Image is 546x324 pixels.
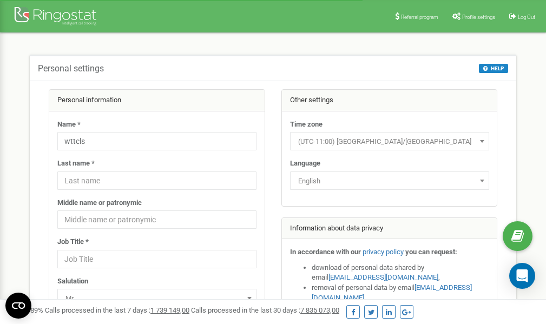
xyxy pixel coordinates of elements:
[57,158,95,169] label: Last name *
[282,90,497,111] div: Other settings
[518,14,535,20] span: Log Out
[462,14,495,20] span: Profile settings
[290,158,320,169] label: Language
[49,90,265,111] div: Personal information
[363,248,404,256] a: privacy policy
[282,218,497,240] div: Information about data privacy
[294,174,485,189] span: English
[290,248,361,256] strong: In accordance with our
[300,306,339,314] u: 7 835 073,00
[479,64,508,73] button: HELP
[290,132,489,150] span: (UTC-11:00) Pacific/Midway
[57,132,256,150] input: Name
[405,248,457,256] strong: you can request:
[57,276,88,287] label: Salutation
[45,306,189,314] span: Calls processed in the last 7 days :
[57,198,142,208] label: Middle name or patronymic
[57,210,256,229] input: Middle name or patronymic
[57,289,256,307] span: Mr.
[290,171,489,190] span: English
[328,273,438,281] a: [EMAIL_ADDRESS][DOMAIN_NAME]
[150,306,189,314] u: 1 739 149,00
[57,171,256,190] input: Last name
[57,237,89,247] label: Job Title *
[290,120,323,130] label: Time zone
[312,283,489,303] li: removal of personal data by email ,
[61,291,253,306] span: Mr.
[509,263,535,289] div: Open Intercom Messenger
[401,14,438,20] span: Referral program
[57,120,81,130] label: Name *
[57,250,256,268] input: Job Title
[312,263,489,283] li: download of personal data shared by email ,
[191,306,339,314] span: Calls processed in the last 30 days :
[5,293,31,319] button: Open CMP widget
[294,134,485,149] span: (UTC-11:00) Pacific/Midway
[38,64,104,74] h5: Personal settings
